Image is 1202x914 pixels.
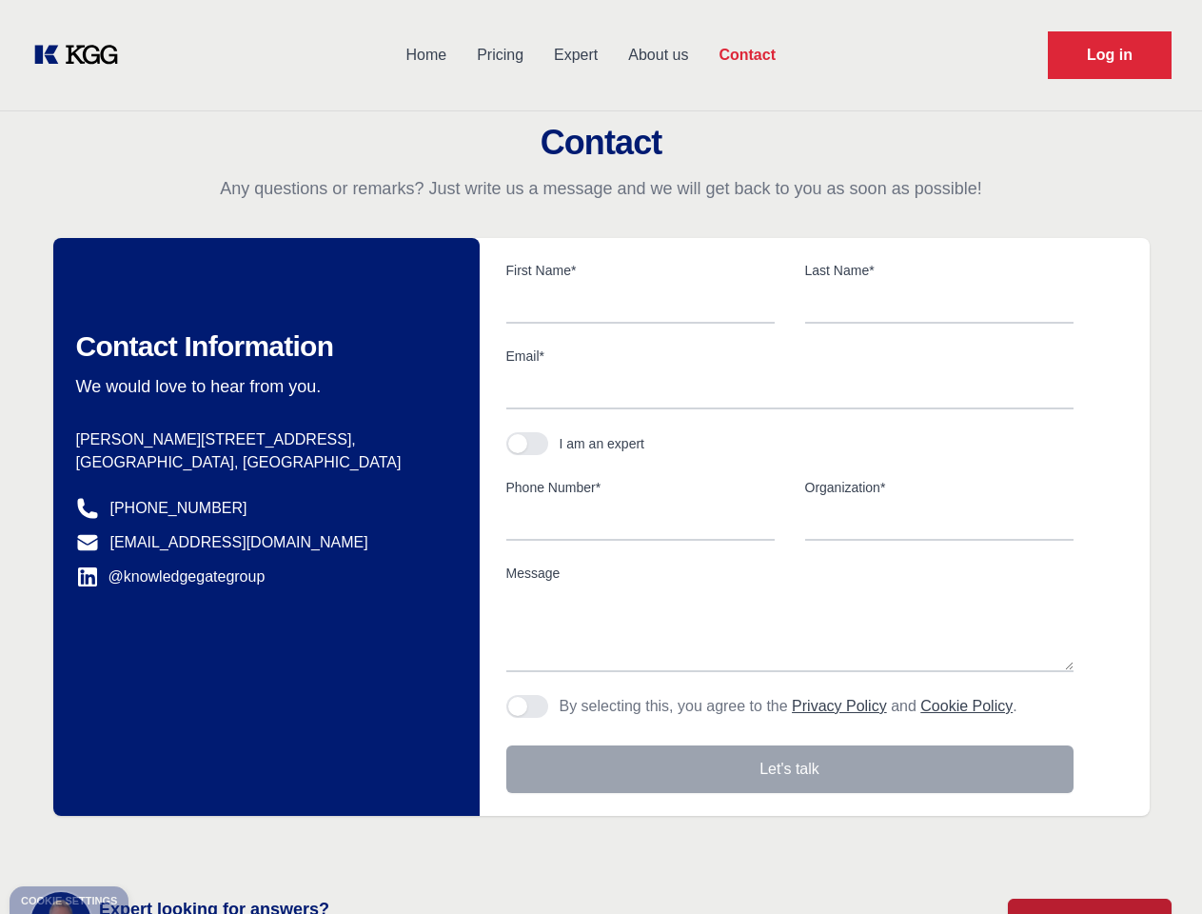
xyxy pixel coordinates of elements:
h2: Contact [23,124,1179,162]
a: Request Demo [1048,31,1172,79]
a: Cookie Policy [920,698,1013,714]
a: [EMAIL_ADDRESS][DOMAIN_NAME] [110,531,368,554]
div: I am an expert [560,434,645,453]
iframe: Chat Widget [1107,823,1202,914]
a: Pricing [462,30,539,80]
p: [GEOGRAPHIC_DATA], [GEOGRAPHIC_DATA] [76,451,449,474]
a: Contact [703,30,791,80]
label: Organization* [805,478,1074,497]
label: Message [506,564,1074,583]
a: @knowledgegategroup [76,566,266,588]
button: Let's talk [506,745,1074,793]
a: Home [390,30,462,80]
p: We would love to hear from you. [76,375,449,398]
a: KOL Knowledge Platform: Talk to Key External Experts (KEE) [30,40,133,70]
div: Cookie settings [21,896,117,906]
p: [PERSON_NAME][STREET_ADDRESS], [76,428,449,451]
a: Privacy Policy [792,698,887,714]
a: Expert [539,30,613,80]
p: By selecting this, you agree to the and . [560,695,1017,718]
label: Last Name* [805,261,1074,280]
a: [PHONE_NUMBER] [110,497,247,520]
label: Email* [506,347,1074,366]
label: Phone Number* [506,478,775,497]
p: Any questions or remarks? Just write us a message and we will get back to you as soon as possible! [23,177,1179,200]
label: First Name* [506,261,775,280]
a: About us [613,30,703,80]
h2: Contact Information [76,329,449,364]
